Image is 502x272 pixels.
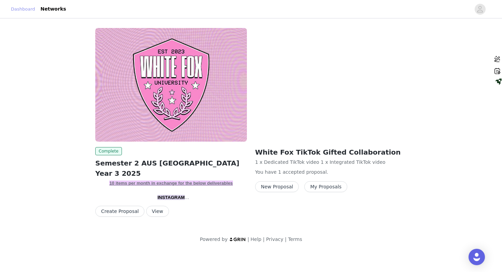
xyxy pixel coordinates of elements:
a: Help [251,237,262,242]
span: | [263,237,265,242]
p: You have 1 accepted proposal . [255,169,407,176]
p: 1 x Dedicated TikTok video 1 x Integrated TikTok video [255,159,407,166]
div: avatar [477,4,483,15]
button: View [146,206,169,217]
h2: White Fox TikTok Gifted Collaboration [255,147,407,157]
span: | [248,237,249,242]
span: Powered by [200,237,227,242]
span: Complete [95,147,122,155]
strong: 10 items per month in exchange for the below deliverables [109,181,233,186]
a: Terms [288,237,302,242]
span: INSTAGRAM [157,195,185,200]
button: New Proposal [255,181,299,192]
button: Create Proposal [95,206,144,217]
img: White Fox Boutique AUS [95,28,247,142]
img: logo [229,237,246,242]
a: Networks [37,1,70,17]
h2: Semester 2 AUS [GEOGRAPHIC_DATA] Year 3 2025 [95,158,247,178]
a: Dashboard [11,6,35,13]
div: Open Intercom Messenger [469,249,485,265]
button: My Proposals [304,181,347,192]
a: Privacy [266,237,283,242]
span: | [285,237,287,242]
a: View [146,209,169,214]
